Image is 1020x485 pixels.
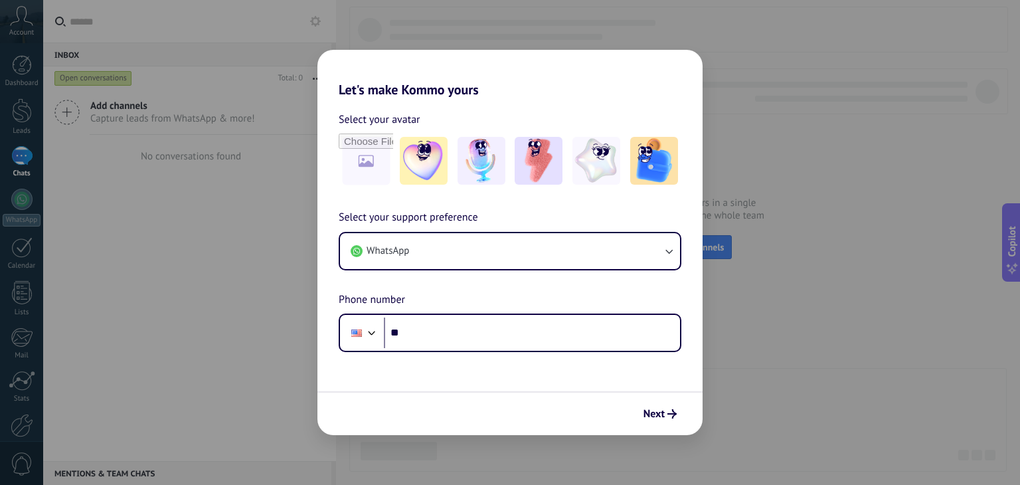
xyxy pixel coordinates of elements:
img: -5.jpeg [630,137,678,185]
span: Select your support preference [339,209,478,227]
button: WhatsApp [340,233,680,269]
img: -3.jpeg [515,137,562,185]
img: -1.jpeg [400,137,448,185]
img: -2.jpeg [458,137,505,185]
h2: Let's make Kommo yours [317,50,703,98]
button: Next [637,403,683,425]
div: United States: + 1 [344,319,369,347]
img: -4.jpeg [572,137,620,185]
span: Select your avatar [339,111,420,128]
span: WhatsApp [367,244,409,258]
span: Phone number [339,292,405,309]
span: Next [643,409,665,419]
